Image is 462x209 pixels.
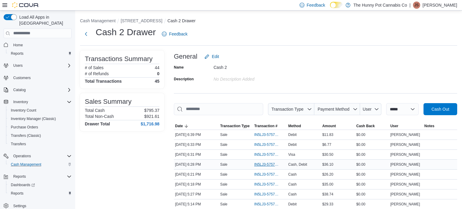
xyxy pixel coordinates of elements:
a: Cash Management [8,161,44,168]
span: $26.20 [322,172,333,177]
span: IN5LJ3-5757847 [254,162,280,167]
div: [DATE] 6:33 PM [174,141,219,148]
span: Dashboards [8,181,72,189]
span: Cash Out [431,106,449,112]
button: Method [287,122,321,130]
span: Transaction Type [220,124,250,128]
button: Next [80,28,92,40]
label: Description [174,77,194,81]
button: Inventory Manager (Classic) [6,115,74,123]
button: [STREET_ADDRESS] [121,18,162,23]
a: Reports [8,190,26,197]
button: IN5LJ3-5757947 [254,131,286,138]
h3: Transactions Summary [85,55,152,63]
button: Cash Back [355,122,389,130]
input: This is a search bar. As you type, the results lower in the page will automatically filter. [174,103,263,115]
p: Sale [220,192,227,197]
span: Date [175,124,183,128]
span: Reports [11,191,23,196]
a: Purchase Orders [8,124,41,131]
span: IN5LJ3-5757769 [254,182,280,187]
div: $0.00 [355,191,389,198]
div: [DATE] 5:14 PM [174,201,219,208]
h4: Total Transactions [85,79,122,84]
span: Inventory [11,98,72,106]
span: Debit [288,142,297,147]
span: Cash [288,172,297,177]
span: [PERSON_NAME] [390,192,420,197]
img: Cova [12,2,39,8]
p: $795.37 [144,108,159,113]
span: JS [414,2,419,9]
div: $0.00 [355,141,389,148]
button: Payment Method [314,103,360,115]
button: Users [11,62,25,69]
button: Reports [6,189,74,198]
span: IN5LJ3-5757947 [254,132,280,137]
div: [DATE] 6:18 PM [174,181,219,188]
span: Catalog [13,88,26,92]
nav: An example of EuiBreadcrumbs [80,18,457,25]
button: Transaction Type [268,103,314,115]
p: [PERSON_NAME] [423,2,457,9]
button: Purchase Orders [6,123,74,131]
span: Operations [11,152,72,160]
div: [DATE] 6:31 PM [174,151,219,158]
span: Cash Management [8,161,72,168]
button: Users [1,61,74,70]
span: [PERSON_NAME] [390,202,420,207]
a: Transfers (Classic) [8,132,43,139]
span: Transaction # [254,124,277,128]
button: User [389,122,423,130]
p: The Hunny Pot Cannabis Co [353,2,407,9]
span: Home [13,43,23,48]
div: [DATE] 5:27 PM [174,191,219,198]
button: Cash 2 Drawer [168,18,196,23]
p: Sale [220,152,227,157]
span: $35.00 [322,182,333,187]
p: $921.61 [144,114,159,119]
span: Cash, Debit [288,162,307,167]
span: Customers [11,74,72,81]
span: Inventory Count [11,108,36,113]
span: $11.83 [322,132,333,137]
button: Catalog [11,86,28,94]
div: $0.00 [355,201,389,208]
span: Home [11,41,72,49]
p: Sale [220,202,227,207]
span: Users [13,63,23,68]
button: Inventory [1,98,74,106]
div: [DATE] 6:21 PM [174,171,219,178]
span: Inventory Manager (Classic) [11,116,56,121]
p: Sale [220,142,227,147]
button: Transfers (Classic) [6,131,74,140]
a: Transfers [8,140,28,148]
span: Purchase Orders [8,124,72,131]
p: Sale [220,162,227,167]
div: Jessica Steinmetz [413,2,420,9]
span: Cash Management [11,162,41,167]
button: Catalog [1,86,74,94]
div: $0.00 [355,131,389,138]
button: Operations [11,152,33,160]
span: $29.33 [322,202,333,207]
p: | [409,2,411,9]
h4: Drawer Total [85,121,110,126]
span: IN5LJ3-5757879 [254,152,280,157]
span: Cash [288,182,297,187]
button: Inventory Count [6,106,74,115]
button: Notes [423,122,457,130]
span: Amount [322,124,336,128]
h6: # of Refunds [85,71,109,76]
button: Date [174,122,219,130]
p: 0 [157,71,159,76]
h1: Cash 2 Drawer [96,26,156,38]
span: Transfers (Classic) [8,132,72,139]
p: Sale [220,132,227,137]
button: IN5LJ3-5757789 [254,171,286,178]
h4: $1,716.98 [141,121,159,126]
h6: # of Sales [85,65,103,70]
div: No Description added [214,74,294,81]
p: 44 [155,65,159,70]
